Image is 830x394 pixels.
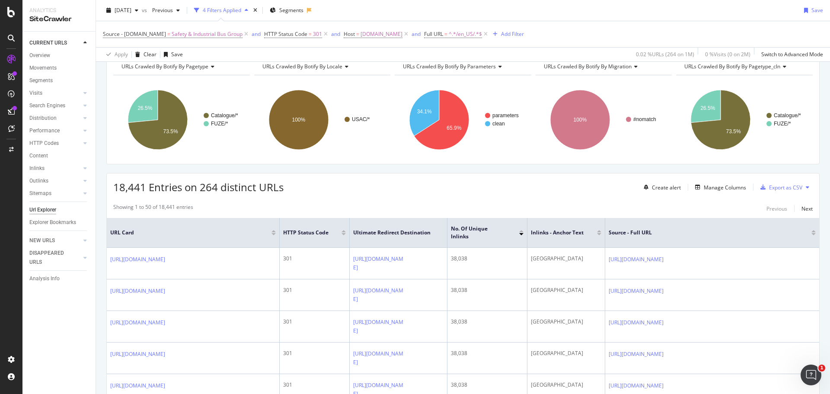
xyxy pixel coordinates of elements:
span: Host [344,30,355,38]
a: Inlinks [29,164,81,173]
div: 301 [283,286,346,294]
text: 26.5% [701,105,715,111]
div: Previous [766,205,787,212]
div: NEW URLS [29,236,55,245]
span: HTTP Status Code [283,229,329,237]
div: 301 [283,381,346,389]
a: [URL][DOMAIN_NAME] [353,255,406,272]
button: Next [801,203,813,214]
button: Switch to Advanced Mode [758,48,823,61]
a: [URL][DOMAIN_NAME] [110,287,165,295]
span: Source - [DOMAIN_NAME] [103,30,166,38]
a: Explorer Bookmarks [29,218,89,227]
svg: A chart. [676,82,811,157]
a: Outlinks [29,176,81,186]
text: 73.5% [726,128,741,135]
div: DISAPPEARED URLS [29,249,73,267]
span: HTTP Status Code [264,30,307,38]
a: [URL][DOMAIN_NAME] [110,318,165,327]
span: 18,441 Entries on 264 distinct URLs [113,180,284,194]
button: Save [801,3,823,17]
a: Analysis Info [29,274,89,283]
iframe: Intercom live chat [801,365,821,385]
a: HTTP Codes [29,139,81,148]
a: Segments [29,76,89,85]
div: A chart. [254,82,389,157]
div: [GEOGRAPHIC_DATA] [531,255,601,263]
span: = [356,30,359,38]
span: = [444,30,447,38]
div: [GEOGRAPHIC_DATA] [531,318,601,326]
button: 4 Filters Applied [191,3,252,17]
span: URLs Crawled By Botify By migration [544,63,632,70]
div: SiteCrawler [29,14,89,24]
div: 0.02 % URLs ( 264 on 1M ) [636,51,694,58]
span: vs [142,6,149,14]
button: Apply [103,48,128,61]
div: Analytics [29,7,89,14]
text: 65.9% [447,125,462,131]
text: 34.1% [417,109,432,115]
text: 26.5% [137,105,152,111]
div: 38,038 [451,286,524,294]
div: Apply [115,51,128,58]
span: No. of Unique Inlinks [451,225,506,240]
button: Segments [266,3,307,17]
div: Switch to Advanced Mode [761,51,823,58]
button: and [412,30,421,38]
button: Export as CSV [757,180,802,194]
div: Url Explorer [29,205,56,215]
div: Save [171,51,183,58]
span: Segments [279,6,303,14]
span: Ultimate Redirect Destination [353,229,431,237]
div: Add Filter [501,30,524,38]
div: Manage Columns [704,184,746,191]
div: [GEOGRAPHIC_DATA] [531,349,601,357]
span: Previous [149,6,173,14]
text: USAC/* [352,116,370,122]
a: Visits [29,89,81,98]
h4: URLs Crawled By Botify By migration [542,60,664,74]
button: Create alert [640,180,681,194]
div: 38,038 [451,255,524,263]
a: [URL][DOMAIN_NAME] [609,255,664,264]
svg: A chart. [113,82,249,157]
a: Search Engines [29,101,81,110]
span: 1 [818,365,825,372]
a: [URL][DOMAIN_NAME] [353,286,406,304]
a: Movements [29,64,89,73]
div: Export as CSV [769,184,802,191]
a: Performance [29,126,81,135]
div: Outlinks [29,176,48,186]
h4: URLs Crawled By Botify By pagetype [120,60,242,74]
div: 0 % Visits ( 0 on 2M ) [705,51,750,58]
a: [URL][DOMAIN_NAME] [110,255,165,264]
div: 301 [283,349,346,357]
a: [URL][DOMAIN_NAME] [110,350,165,359]
span: = [309,30,312,38]
div: HTTP Codes [29,139,59,148]
div: Clear [144,51,156,58]
div: Overview [29,51,50,60]
span: URL Card [110,229,269,237]
div: Save [811,6,823,14]
text: Catalogue/* [774,112,801,119]
text: FUZE/* [211,121,228,127]
span: URLs Crawled By Botify By locale [262,63,342,70]
div: 301 [283,318,346,326]
svg: A chart. [395,82,530,157]
text: 100% [292,117,305,123]
span: Safety & Industrial Bus Group [172,28,243,40]
button: and [252,30,261,38]
div: Visits [29,89,42,98]
div: Search Engines [29,101,65,110]
text: FUZE/* [774,121,791,127]
a: [URL][DOMAIN_NAME] [609,287,664,295]
span: 301 [313,28,322,40]
div: Performance [29,126,60,135]
a: NEW URLS [29,236,81,245]
span: Inlinks - Anchor Text [531,229,584,237]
